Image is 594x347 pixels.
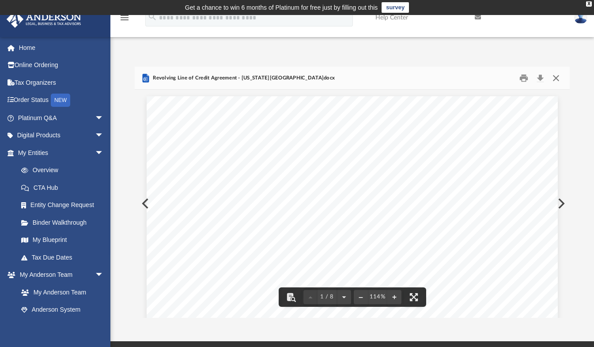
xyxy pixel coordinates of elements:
span: , [253,224,255,234]
button: Next File [551,191,570,216]
span: arrow_drop_down [95,127,113,145]
a: CTA Hub [12,179,117,196]
span: , [298,264,300,274]
div: Get a chance to win 6 months of Platinum for free just by filling out this [185,2,378,13]
button: Enter fullscreen [404,287,424,307]
span: arrow_drop_down [95,144,113,162]
span: arrow_drop_down [95,109,113,127]
a: My Entitiesarrow_drop_down [6,144,117,162]
img: Anderson Advisors Platinum Portal [4,11,84,28]
a: Binder Walkthrough [12,214,117,231]
span: LLC [393,146,411,155]
button: Zoom in [387,287,401,307]
button: Download [532,71,548,85]
div: NEW [51,94,70,107]
button: 1 / 8 [318,287,337,307]
span: Revolving Line of Credit Agreement - [US_STATE][GEOGRAPHIC_DATA]docx [151,74,335,82]
span: , CO [355,205,370,213]
a: My Anderson Team [12,283,108,301]
button: Close [548,71,564,85]
i: menu [119,12,130,23]
a: Order StatusNEW [6,91,117,109]
span: LLC [302,264,319,274]
a: Overview [12,162,117,179]
div: Current zoom level [368,294,387,300]
a: Entity Change Request [12,196,117,214]
span: 1 / 8 [318,294,337,300]
button: Zoom out [354,287,368,307]
a: Tax Organizers [6,74,117,91]
div: Preview [135,67,570,318]
button: Previous File [135,191,154,216]
a: My Blueprint [12,231,113,249]
div: close [586,1,592,7]
a: Digital Productsarrow_drop_down [6,127,117,144]
span: , [388,146,391,155]
span: 20 [257,224,266,234]
button: Toggle findbar [281,287,301,307]
a: survey [382,2,409,13]
a: Anderson System [12,301,113,319]
a: menu [119,17,130,23]
div: File preview [135,90,570,317]
a: Home [6,39,117,57]
img: User Pic [574,11,587,24]
a: Online Ordering [6,57,117,74]
button: Print [515,71,533,85]
a: My Anderson Teamarrow_drop_down [6,266,113,284]
span: arrow_drop_down [95,266,113,284]
button: Next page [337,287,351,307]
div: Document Viewer [135,90,570,317]
i: search [148,12,157,22]
a: Tax Due Dates [12,249,117,266]
a: Platinum Q&Aarrow_drop_down [6,109,117,127]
